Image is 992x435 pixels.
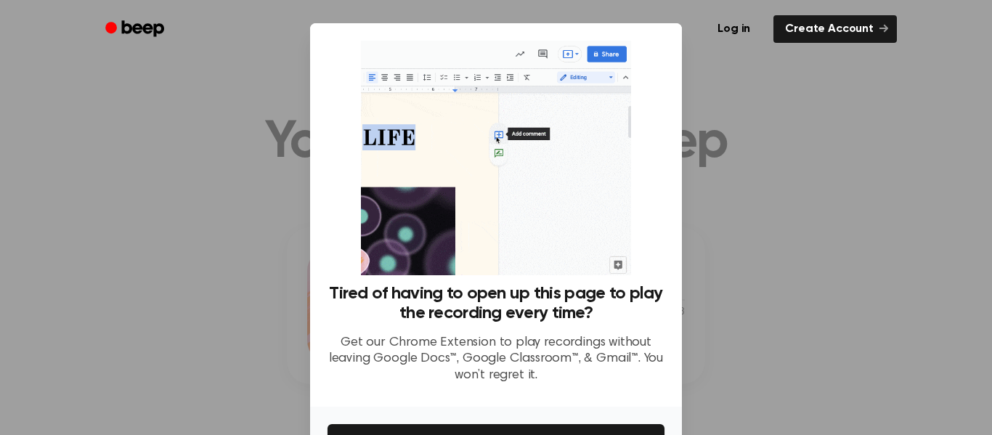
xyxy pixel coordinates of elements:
h3: Tired of having to open up this page to play the recording every time? [328,284,664,323]
p: Get our Chrome Extension to play recordings without leaving Google Docs™, Google Classroom™, & Gm... [328,335,664,384]
a: Log in [703,12,765,46]
a: Create Account [773,15,897,43]
a: Beep [95,15,177,44]
img: Beep extension in action [361,41,630,275]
